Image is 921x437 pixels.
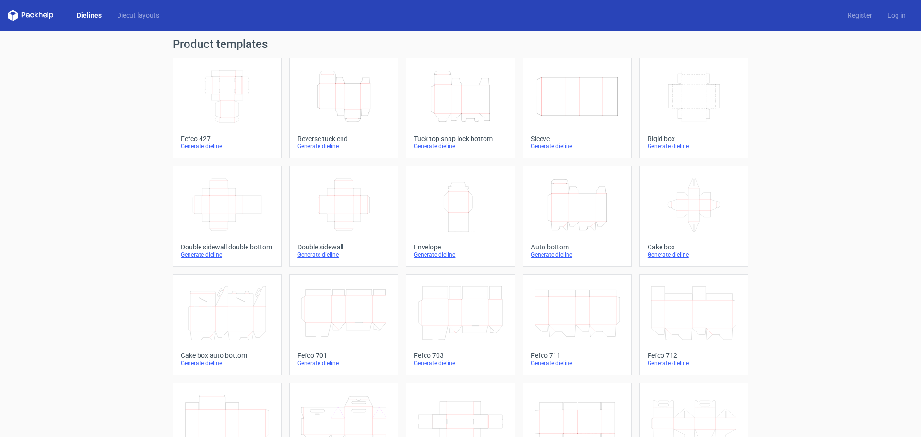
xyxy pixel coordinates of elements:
[289,274,398,375] a: Fefco 701Generate dieline
[297,251,390,259] div: Generate dieline
[648,135,740,142] div: Rigid box
[297,243,390,251] div: Double sidewall
[406,58,515,158] a: Tuck top snap lock bottomGenerate dieline
[173,274,282,375] a: Cake box auto bottomGenerate dieline
[297,352,390,359] div: Fefco 701
[173,166,282,267] a: Double sidewall double bottomGenerate dieline
[406,166,515,267] a: EnvelopeGenerate dieline
[523,274,632,375] a: Fefco 711Generate dieline
[181,352,273,359] div: Cake box auto bottom
[414,135,507,142] div: Tuck top snap lock bottom
[840,11,880,20] a: Register
[880,11,913,20] a: Log in
[523,58,632,158] a: SleeveGenerate dieline
[173,58,282,158] a: Fefco 427Generate dieline
[531,142,624,150] div: Generate dieline
[181,251,273,259] div: Generate dieline
[531,135,624,142] div: Sleeve
[181,359,273,367] div: Generate dieline
[297,142,390,150] div: Generate dieline
[69,11,109,20] a: Dielines
[414,359,507,367] div: Generate dieline
[297,359,390,367] div: Generate dieline
[531,243,624,251] div: Auto bottom
[648,251,740,259] div: Generate dieline
[109,11,167,20] a: Diecut layouts
[414,251,507,259] div: Generate dieline
[648,142,740,150] div: Generate dieline
[289,58,398,158] a: Reverse tuck endGenerate dieline
[648,352,740,359] div: Fefco 712
[181,135,273,142] div: Fefco 427
[289,166,398,267] a: Double sidewallGenerate dieline
[406,274,515,375] a: Fefco 703Generate dieline
[414,352,507,359] div: Fefco 703
[181,243,273,251] div: Double sidewall double bottom
[648,243,740,251] div: Cake box
[639,58,748,158] a: Rigid boxGenerate dieline
[297,135,390,142] div: Reverse tuck end
[414,142,507,150] div: Generate dieline
[639,274,748,375] a: Fefco 712Generate dieline
[639,166,748,267] a: Cake boxGenerate dieline
[173,38,748,50] h1: Product templates
[531,359,624,367] div: Generate dieline
[523,166,632,267] a: Auto bottomGenerate dieline
[181,142,273,150] div: Generate dieline
[414,243,507,251] div: Envelope
[531,251,624,259] div: Generate dieline
[648,359,740,367] div: Generate dieline
[531,352,624,359] div: Fefco 711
